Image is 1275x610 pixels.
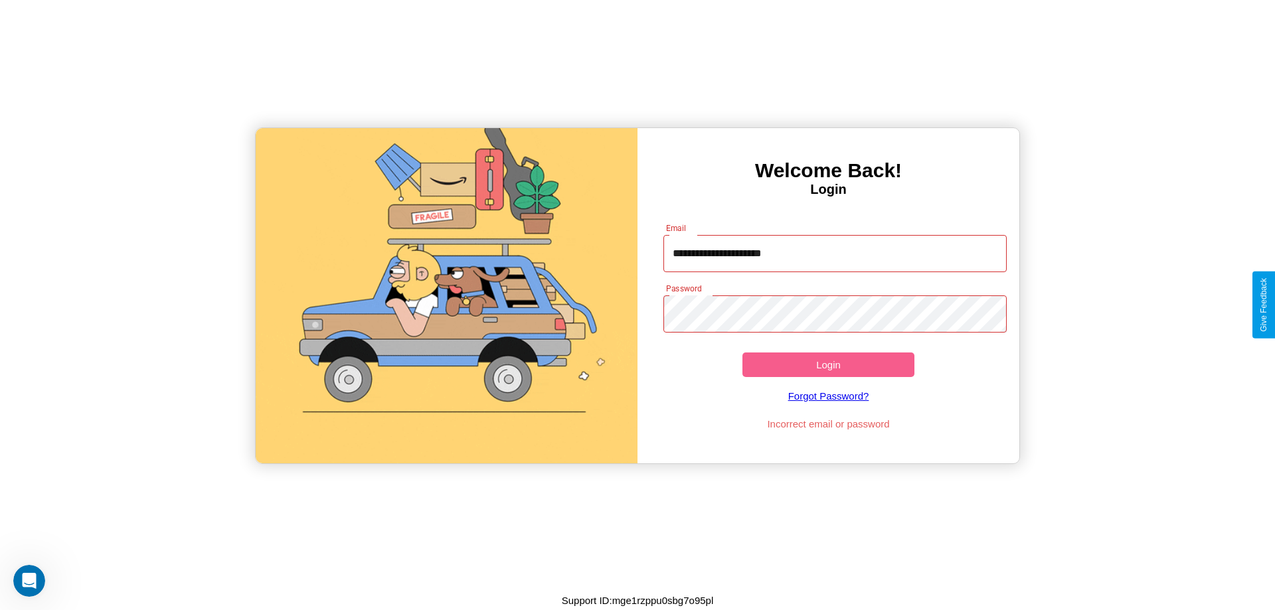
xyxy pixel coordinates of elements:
label: Password [666,283,701,294]
button: Login [742,352,914,377]
p: Support ID: mge1rzppu0sbg7o95pl [562,591,714,609]
a: Forgot Password? [657,377,1001,415]
div: Give Feedback [1259,278,1268,332]
p: Incorrect email or password [657,415,1001,433]
h4: Login [637,182,1019,197]
img: gif [256,128,637,463]
iframe: Intercom live chat [13,565,45,597]
label: Email [666,222,687,234]
h3: Welcome Back! [637,159,1019,182]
